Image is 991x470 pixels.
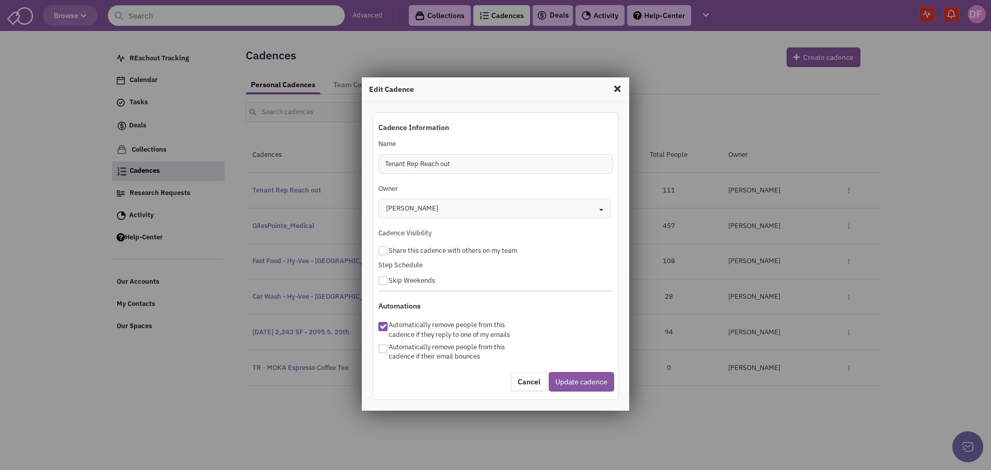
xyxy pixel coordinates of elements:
[378,261,423,270] label: Step Schedule
[389,352,480,361] span: cadence if their email bounces
[378,199,612,218] button: [PERSON_NAME]
[389,320,505,329] span: Automatically remove people from this
[378,139,396,149] label: Name
[386,204,438,214] div: [PERSON_NAME]
[378,154,613,174] input: Type something here...
[389,276,435,285] span: Skip Weekends
[378,229,431,238] label: Cadence Visibility
[549,372,614,392] button: Update cadence
[389,330,510,339] span: cadence if they reply to one of my emails
[389,343,505,351] span: Automatically remove people from this
[369,85,622,94] h4: Edit Cadence
[378,184,398,194] label: Owner
[511,372,547,392] a: Cancel
[378,301,421,311] span: Automations
[389,246,517,255] span: Share this cadence with others on my team
[378,123,449,132] span: Cadence Information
